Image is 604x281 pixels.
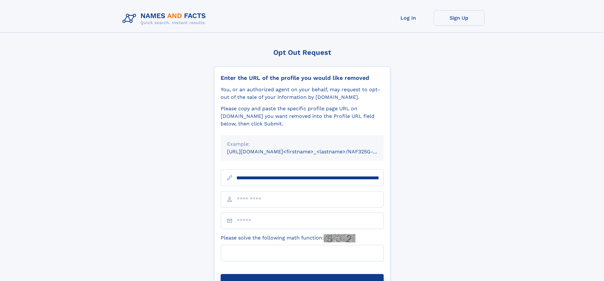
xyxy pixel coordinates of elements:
[120,10,211,27] img: Logo Names and Facts
[227,149,396,155] small: [URL][DOMAIN_NAME]<firstname>_<lastname>/NAF325G-xxxxxxxx
[434,10,484,26] a: Sign Up
[214,48,390,56] div: Opt Out Request
[221,86,384,101] div: You, or an authorized agent on your behalf, may request to opt-out of the sale of your informatio...
[227,140,377,148] div: Example:
[221,74,384,81] div: Enter the URL of the profile you would like removed
[221,105,384,128] div: Please copy and paste the specific profile page URL on [DOMAIN_NAME] you want removed into the Pr...
[221,234,355,242] label: Please solve the following math function:
[383,10,434,26] a: Log In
